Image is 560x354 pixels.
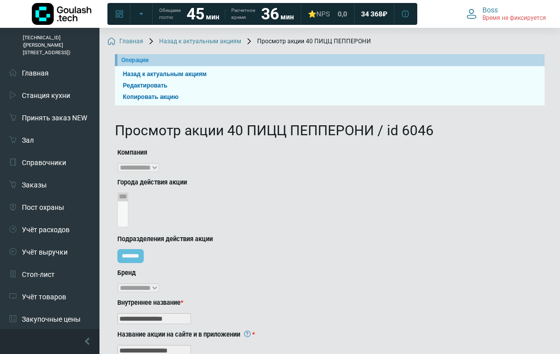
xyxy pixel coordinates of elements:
[32,3,92,25] img: Логотип компании Goulash.tech
[119,92,541,102] a: Копировать акцию
[316,10,330,18] span: NPS
[107,38,143,46] a: Главная
[121,56,541,65] div: Операции
[338,9,347,18] span: 0,0
[117,235,537,244] label: Подразделения действия акции
[280,13,294,21] span: мин
[119,70,541,79] a: Назад к актуальным акциям
[187,4,204,23] strong: 45
[244,331,251,337] i: Название, которое гость будет видеть на сайте или в приложении, когда применит акцию к своему заказу
[147,38,241,46] a: Назад к актуальным акциям
[115,122,545,139] h1: Просмотр акции 40 ПИЦЦ ПЕППЕРОНИ / id 6046
[482,14,546,22] span: Время не фиксируется
[361,9,382,18] span: 34 368
[117,148,537,158] label: Компания
[117,268,537,278] label: Бренд
[231,7,255,21] span: Расчетное время
[355,5,393,23] a: 34 368 ₽
[302,5,353,23] a: ⭐NPS 0,0
[482,5,498,14] span: Boss
[261,4,279,23] strong: 36
[159,7,181,21] span: Обещаем гостю
[117,178,537,187] label: Города действия акции
[382,9,387,18] span: ₽
[119,81,541,90] a: Редактировать
[206,13,219,21] span: мин
[308,9,330,18] div: ⭐
[153,5,300,23] a: Обещаем гостю 45 мин Расчетное время 36 мин
[117,330,537,340] label: Название акции на сайте и в приложении
[245,38,371,46] span: Просмотр акции 40 ПИЦЦ ПЕППЕРОНИ
[117,298,537,308] label: Внутреннее название
[461,3,552,24] button: Boss Время не фиксируется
